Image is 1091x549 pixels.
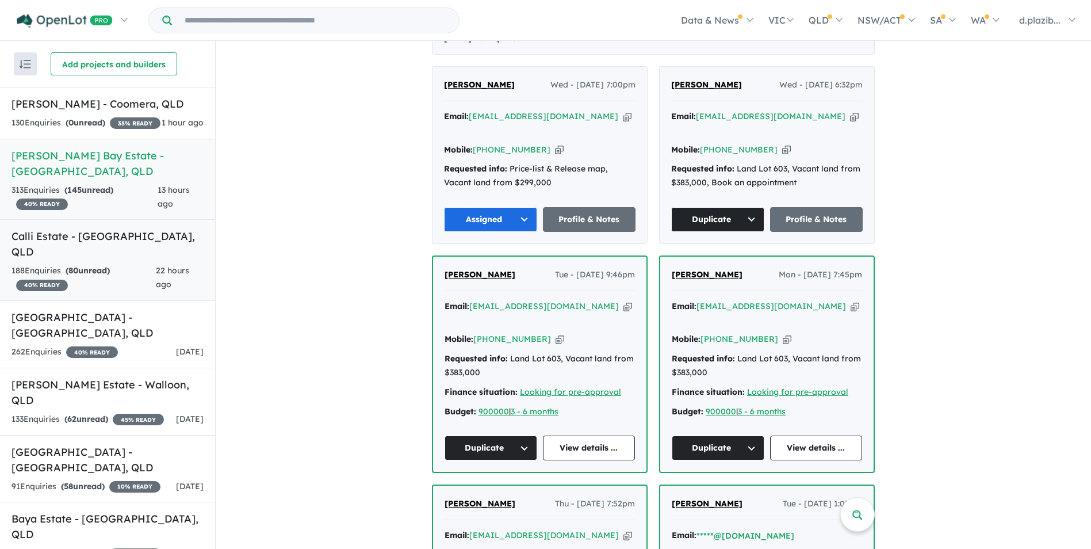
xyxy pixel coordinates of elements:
button: Copy [851,300,859,312]
h5: [GEOGRAPHIC_DATA] - [GEOGRAPHIC_DATA] , QLD [12,310,204,341]
button: Copy [555,144,564,156]
a: Profile & Notes [770,207,863,232]
button: Assigned [444,207,537,232]
span: Wed - [DATE] 7:00pm [550,78,636,92]
a: [PHONE_NUMBER] [473,144,550,155]
span: [PERSON_NAME] [444,79,515,90]
a: [PHONE_NUMBER] [700,144,778,155]
input: Try estate name, suburb, builder or developer [174,8,457,33]
strong: Email: [445,301,469,311]
span: 45 % READY [113,414,164,425]
strong: Email: [445,530,469,540]
a: [PERSON_NAME] [672,268,742,282]
img: sort.svg [20,60,31,68]
strong: ( unread) [64,185,113,195]
h5: [PERSON_NAME] Estate - Walloon , QLD [12,377,204,408]
button: Copy [556,333,564,345]
strong: Mobile: [671,144,700,155]
img: Openlot PRO Logo White [17,14,113,28]
strong: Finance situation: [672,387,745,397]
span: Tue - [DATE] 9:46pm [555,268,635,282]
span: 22 hours ago [156,265,189,289]
button: Copy [850,110,859,123]
span: 13 hours ago [158,185,190,209]
a: [EMAIL_ADDRESS][DOMAIN_NAME] [469,530,619,540]
button: Duplicate [671,207,764,232]
span: d.plazib... [1019,14,1061,26]
a: Profile & Notes [543,207,636,232]
strong: Email: [671,111,696,121]
span: 40 % READY [66,346,118,358]
strong: Email: [672,530,696,540]
strong: Requested info: [444,163,507,174]
strong: Requested info: [445,353,508,364]
span: 40 % READY [16,199,68,210]
div: Land Lot 603, Vacant land from $383,000 [672,352,862,380]
strong: Email: [444,111,469,121]
a: Looking for pre-approval [747,387,848,397]
span: 35 % READY [110,117,160,129]
strong: Mobile: [672,334,700,344]
span: 80 [68,265,78,276]
span: 10 % READY [109,481,160,493]
strong: Mobile: [444,144,473,155]
h5: [GEOGRAPHIC_DATA] - [GEOGRAPHIC_DATA] , QLD [12,444,204,475]
div: | [672,405,862,419]
a: [PHONE_NUMBER] [700,334,778,344]
div: 188 Enquir ies [12,264,156,292]
strong: Requested info: [672,353,735,364]
strong: Email: [672,301,696,311]
strong: ( unread) [64,414,108,424]
span: [PERSON_NAME] [445,269,515,280]
a: [PERSON_NAME] [444,78,515,92]
button: Duplicate [672,436,764,460]
button: Duplicate [445,436,537,460]
div: Land Lot 603, Vacant land from $383,000, Book an appointment [671,162,863,190]
span: 1 hour ago [162,117,204,128]
span: [PERSON_NAME] [671,79,742,90]
button: Copy [623,110,631,123]
a: [EMAIL_ADDRESS][DOMAIN_NAME] [469,111,618,121]
span: 40 % READY [16,280,68,291]
u: 900000 [478,406,509,417]
span: 58 [64,481,73,491]
span: [DATE] [176,346,204,357]
a: Looking for pre-approval [520,387,621,397]
a: View details ... [543,436,636,460]
strong: ( unread) [66,117,105,128]
span: Mon - [DATE] 7:45pm [779,268,862,282]
a: [EMAIL_ADDRESS][DOMAIN_NAME] [469,301,619,311]
div: 133 Enquir ies [12,413,164,426]
span: [PERSON_NAME] [672,498,742,509]
strong: ( unread) [66,265,110,276]
div: | [445,405,635,419]
button: Add projects and builders [51,52,177,75]
span: 0 [68,117,74,128]
a: [PERSON_NAME] [671,78,742,92]
strong: Finance situation: [445,387,518,397]
a: [PERSON_NAME] [672,497,742,511]
div: 262 Enquir ies [12,345,118,359]
span: Wed - [DATE] 6:32pm [779,78,863,92]
strong: Requested info: [671,163,734,174]
a: [PHONE_NUMBER] [473,334,551,344]
strong: ( unread) [61,481,105,491]
strong: Budget: [672,406,703,417]
span: [DATE] [176,481,204,491]
u: 3 - 6 months [738,406,786,417]
div: Land Lot 603, Vacant land from $383,000 [445,352,635,380]
button: Copy [623,529,632,542]
div: 130 Enquir ies [12,116,160,130]
a: View details ... [770,436,863,460]
h5: [PERSON_NAME] - Coomera , QLD [12,96,204,112]
button: Copy [783,333,791,345]
a: [EMAIL_ADDRESS][DOMAIN_NAME] [696,301,846,311]
strong: Mobile: [445,334,473,344]
h5: Baya Estate - [GEOGRAPHIC_DATA] , QLD [12,511,204,542]
button: Copy [782,144,791,156]
u: 900000 [706,406,736,417]
span: 62 [67,414,76,424]
h5: Calli Estate - [GEOGRAPHIC_DATA] , QLD [12,228,204,260]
